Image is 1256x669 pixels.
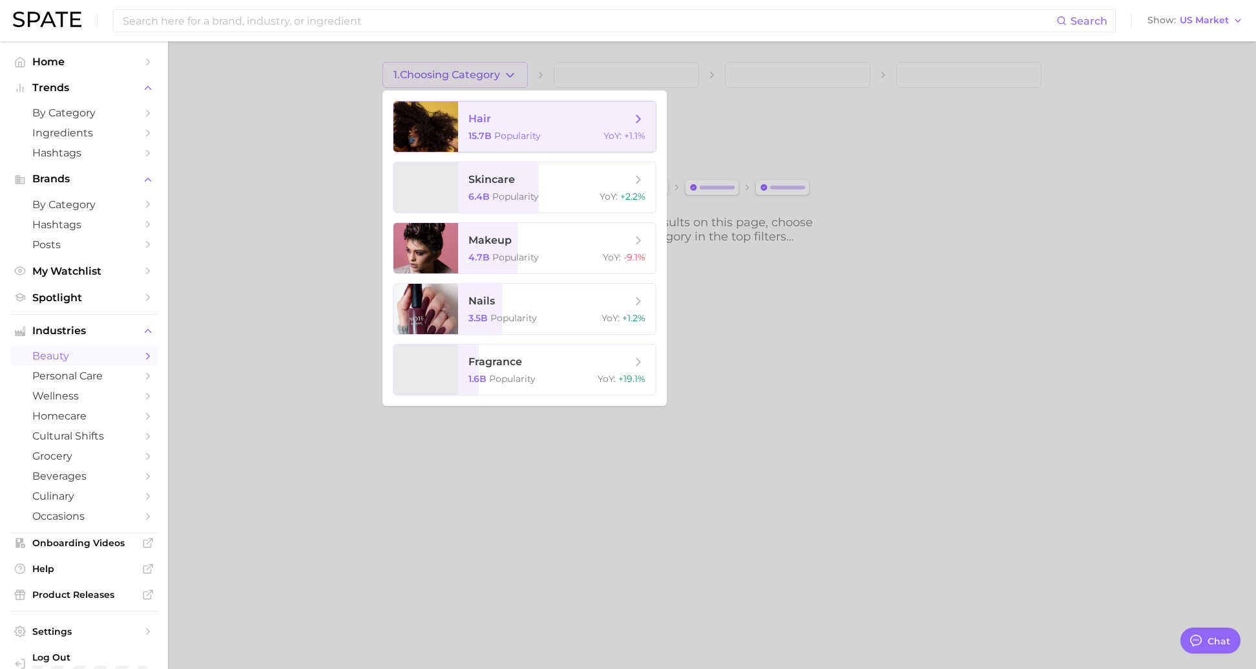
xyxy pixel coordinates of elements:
[468,130,492,142] span: 15.7b
[10,533,158,553] a: Onboarding Videos
[598,373,616,385] span: YoY :
[1071,15,1107,27] span: Search
[32,470,136,482] span: beverages
[602,312,620,324] span: YoY :
[32,265,136,277] span: My Watchlist
[10,195,158,215] a: by Category
[32,652,163,663] span: Log Out
[32,626,136,637] span: Settings
[32,510,136,522] span: occasions
[32,537,136,549] span: Onboarding Videos
[32,563,136,575] span: Help
[1144,12,1246,29] button: ShowUS Market
[32,430,136,442] span: cultural shifts
[32,370,136,382] span: personal care
[10,426,158,446] a: cultural shifts
[10,466,158,486] a: beverages
[10,103,158,123] a: by Category
[10,506,158,526] a: occasions
[32,325,136,337] span: Industries
[10,386,158,406] a: wellness
[492,251,539,263] span: Popularity
[13,12,81,27] img: SPATE
[32,56,136,68] span: Home
[32,490,136,502] span: culinary
[10,559,158,579] a: Help
[10,406,158,426] a: homecare
[32,589,136,600] span: Product Releases
[468,112,491,125] span: hair
[10,52,158,72] a: Home
[620,191,645,202] span: +2.2%
[10,446,158,466] a: grocery
[10,169,158,189] button: Brands
[10,585,158,604] a: Product Releases
[32,173,136,185] span: Brands
[10,215,158,235] a: Hashtags
[32,147,136,159] span: Hashtags
[468,312,488,324] span: 3.5b
[494,130,541,142] span: Popularity
[468,173,515,186] span: skincare
[32,218,136,231] span: Hashtags
[603,251,621,263] span: YoY :
[492,191,539,202] span: Popularity
[490,312,537,324] span: Popularity
[468,234,512,246] span: makeup
[603,130,622,142] span: YoY :
[618,373,645,385] span: +19.1%
[10,261,158,281] a: My Watchlist
[468,373,487,385] span: 1.6b
[468,251,490,263] span: 4.7b
[10,288,158,308] a: Spotlight
[10,235,158,255] a: Posts
[382,90,667,406] ul: 1.Choosing Category
[32,82,136,94] span: Trends
[1180,17,1229,24] span: US Market
[10,321,158,341] button: Industries
[10,366,158,386] a: personal care
[32,292,136,304] span: Spotlight
[623,251,645,263] span: -9.1%
[624,130,645,142] span: +1.1%
[32,239,136,251] span: Posts
[121,10,1056,32] input: Search here for a brand, industry, or ingredient
[32,107,136,119] span: by Category
[10,486,158,506] a: culinary
[10,143,158,163] a: Hashtags
[10,622,158,641] a: Settings
[10,123,158,143] a: Ingredients
[468,191,490,202] span: 6.4b
[468,295,495,307] span: nails
[32,410,136,422] span: homecare
[10,346,158,366] a: beauty
[32,450,136,462] span: grocery
[468,356,522,368] span: fragrance
[32,390,136,402] span: wellness
[622,312,645,324] span: +1.2%
[1147,17,1176,24] span: Show
[600,191,618,202] span: YoY :
[32,198,136,211] span: by Category
[10,78,158,98] button: Trends
[32,127,136,139] span: Ingredients
[32,350,136,362] span: beauty
[489,373,536,385] span: Popularity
